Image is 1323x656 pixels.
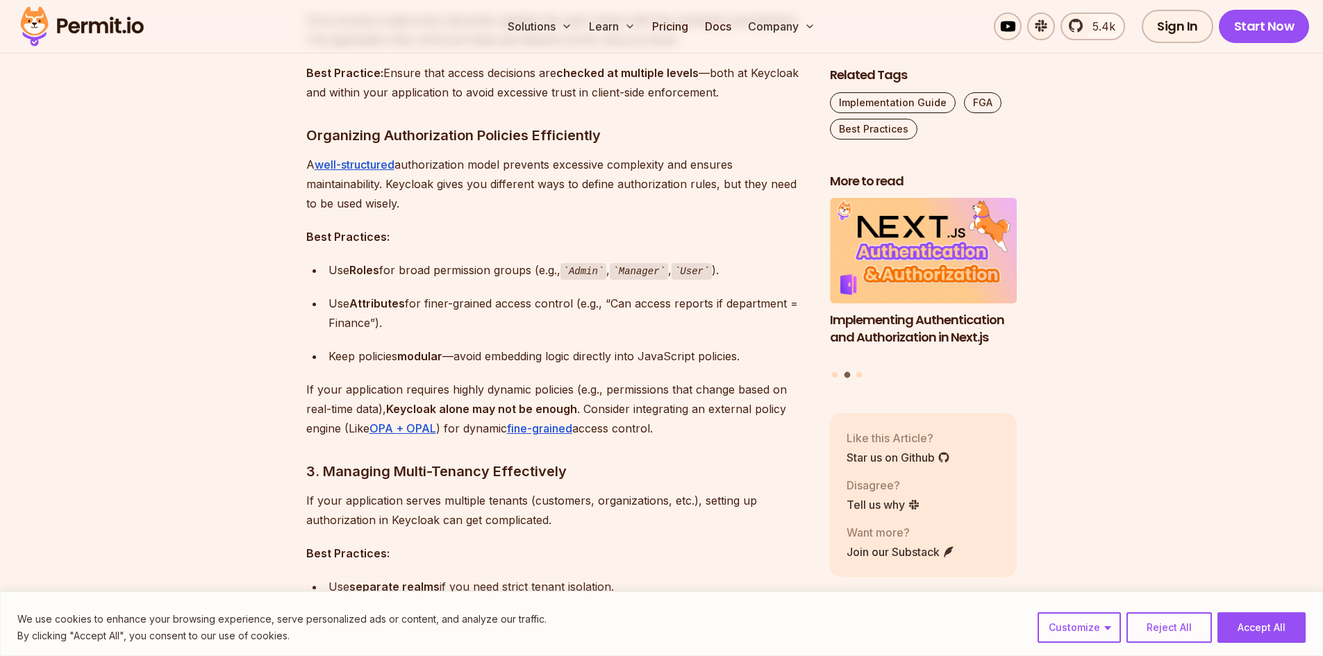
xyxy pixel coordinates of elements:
button: Reject All [1126,612,1212,643]
p: Ensure that access decisions are —both at Keycloak and within your application to avoid excessive... [306,63,808,102]
a: Best Practices [830,119,917,140]
strong: Best Practices: [306,230,390,244]
code: User [672,263,712,280]
h3: Organizing Authorization Policies Efficiently [306,124,808,146]
img: Permit logo [14,3,150,50]
button: Go to slide 1 [832,372,838,378]
a: OPA + OPAL [369,421,436,435]
button: Company [742,12,821,40]
a: Sign In [1142,10,1213,43]
strong: Best Practices: [306,546,390,560]
button: Go to slide 2 [844,372,850,378]
button: Accept All [1217,612,1306,643]
a: Star us on Github [847,449,950,466]
div: Keep policies —avoid embedding logic directly into JavaScript policies. [328,346,808,366]
div: Use if you need strict tenant isolation. [328,577,808,596]
a: fine-grained [507,421,572,435]
p: If your application serves multiple tenants (customers, organizations, etc.), setting up authoriz... [306,491,808,530]
button: Go to slide 3 [856,372,862,378]
a: Implementation Guide [830,92,956,113]
p: Disagree? [847,477,920,494]
button: Learn [583,12,641,40]
a: Docs [699,12,737,40]
strong: separate realms [349,580,440,594]
a: Tell us why [847,496,920,513]
a: 5.4k [1060,12,1125,40]
a: Pricing [647,12,694,40]
p: Like this Article? [847,430,950,446]
h2: More to read [830,173,1017,190]
button: Customize [1038,612,1121,643]
a: Implementing Authentication and Authorization in Next.jsImplementing Authentication and Authoriza... [830,199,1017,364]
div: Use for broad permission groups (e.g., , , ). [328,260,808,280]
li: 2 of 3 [830,199,1017,364]
p: We use cookies to enhance your browsing experience, serve personalized ads or content, and analyz... [17,611,547,628]
p: Want more? [847,524,955,541]
h3: 3. Managing Multi-Tenancy Effectively [306,460,808,482]
p: If your application requires highly dynamic policies (e.g., permissions that change based on real... [306,380,808,438]
div: Use for finer-grained access control (e.g., “Can access reports if department = Finance”). [328,294,808,333]
strong: Roles [349,263,379,277]
strong: Keycloak alone may not be enough [386,402,577,416]
button: Solutions [502,12,578,40]
a: FGA [964,92,1001,113]
div: Posts [830,199,1017,380]
code: Manager [610,263,668,280]
h3: Implementing Authentication and Authorization in Next.js [830,312,1017,346]
h2: Related Tags [830,67,1017,84]
span: 5.4k [1084,18,1115,35]
a: Start Now [1219,10,1310,43]
p: By clicking "Accept All", you consent to our use of cookies. [17,628,547,644]
strong: Best Practice: [306,66,383,80]
strong: checked at multiple levels [556,66,699,80]
strong: Attributes [349,296,405,310]
img: Implementing Authentication and Authorization in Next.js [830,199,1017,304]
a: Join our Substack [847,544,955,560]
code: Admin [560,263,607,280]
p: A authorization model prevents excessive complexity and ensures maintainability. Keycloak gives y... [306,155,808,213]
strong: modular [397,349,442,363]
a: well-structured [315,158,394,171]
